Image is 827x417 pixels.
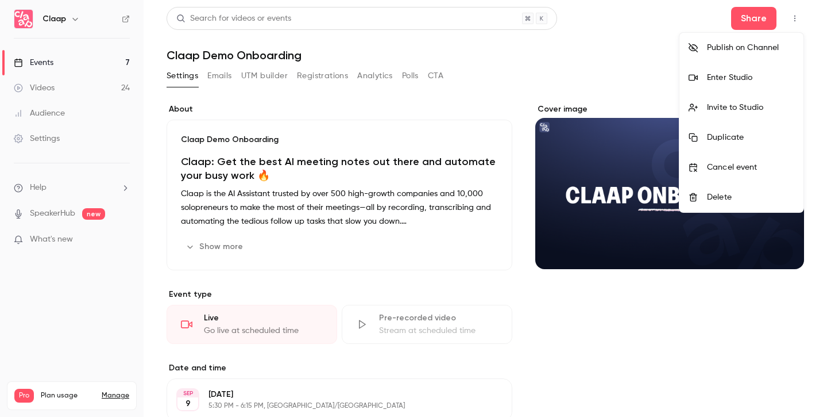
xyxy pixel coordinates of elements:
[707,72,794,83] div: Enter Studio
[707,162,794,173] div: Cancel event
[707,102,794,113] div: Invite to Studio
[707,192,794,203] div: Delete
[707,42,794,53] div: Publish on Channel
[707,132,794,143] div: Duplicate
